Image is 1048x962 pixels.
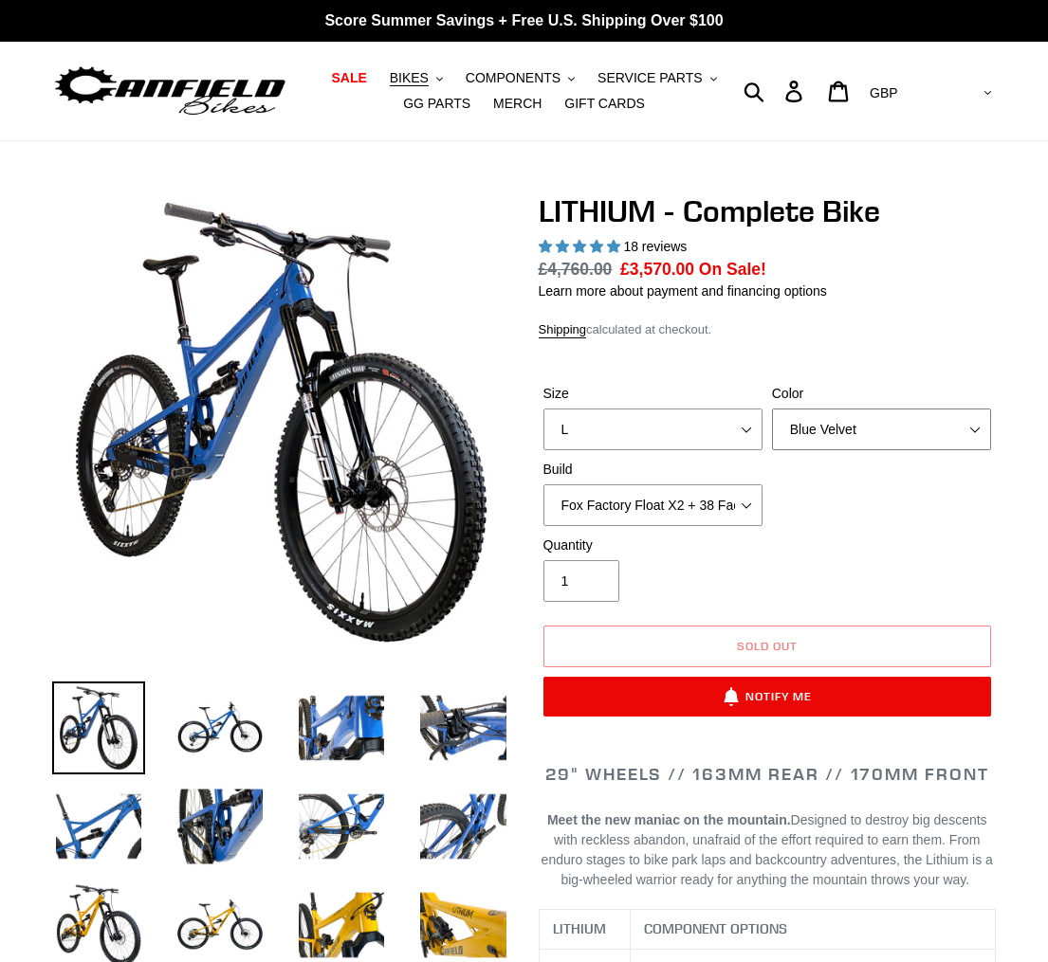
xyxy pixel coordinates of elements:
span: 29" WHEELS // 163mm REAR // 170mm FRONT [545,763,988,785]
span: SALE [331,70,366,86]
img: Load image into Gallery viewer, LITHIUM - Complete Bike [295,681,388,774]
div: calculated at checkout. [539,320,997,339]
label: Size [543,384,763,404]
a: Shipping [539,322,587,338]
a: MERCH [484,91,551,117]
th: COMPONENT OPTIONS [630,909,995,949]
span: MERCH [493,96,542,112]
img: Load image into Gallery viewer, LITHIUM - Complete Bike [174,681,267,774]
b: Meet the new maniac on the mountain. [547,812,791,827]
span: GIFT CARDS [564,96,645,112]
h1: LITHIUM - Complete Bike [539,193,997,229]
a: GIFT CARDS [555,91,654,117]
th: LITHIUM [539,909,630,949]
span: COMPONENTS [466,70,561,86]
span: Sold out [737,639,798,653]
img: Load image into Gallery viewer, LITHIUM - Complete Bike [52,681,145,774]
span: GG PARTS [403,96,470,112]
button: BIKES [380,65,452,91]
span: . [965,872,969,887]
span: £3,570.00 [620,260,694,279]
button: COMPONENTS [456,65,584,91]
img: Canfield Bikes [52,62,288,120]
img: Load image into Gallery viewer, LITHIUM - Complete Bike [52,780,145,873]
label: Build [543,460,763,480]
img: Load image into Gallery viewer, LITHIUM - Complete Bike [174,780,267,873]
span: BIKES [390,70,429,86]
img: Load image into Gallery viewer, LITHIUM - Complete Bike [416,681,509,774]
img: Load image into Gallery viewer, LITHIUM - Complete Bike [295,780,388,873]
label: Color [772,384,991,404]
span: 5.00 stars [539,239,624,254]
span: SERVICE PARTS [598,70,702,86]
a: Learn more about payment and financing options [539,283,827,299]
span: 18 reviews [623,239,687,254]
a: GG PARTS [394,91,480,117]
span: Designed to destroy big descents with reckless abandon, unafraid of the effort required to earn t... [542,812,993,887]
a: SALE [322,65,376,91]
button: SERVICE PARTS [588,65,726,91]
span: £4,760.00 [539,260,613,279]
span: On Sale! [699,257,766,281]
button: Notify Me [543,677,992,717]
label: Quantity [543,535,763,555]
button: Sold out [543,626,992,667]
img: Load image into Gallery viewer, LITHIUM - Complete Bike [416,780,509,873]
span: From enduro stages to bike park laps and backcountry adventures, the Lithium is a big-wheeled war... [542,832,993,887]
